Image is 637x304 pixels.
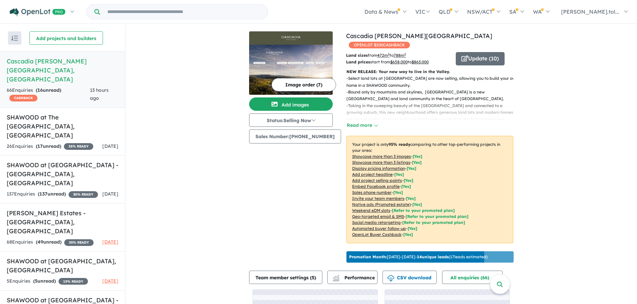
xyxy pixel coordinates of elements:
span: [ Yes ] [401,184,411,189]
strong: ( unread) [36,143,61,149]
p: NEW RELEASE: Your new way to live in the Valley. [346,68,513,75]
img: Cascadia Calderwood - Calderwood [249,45,333,95]
button: Status:Selling Now [249,113,333,127]
button: Performance [327,271,378,284]
img: line-chart.svg [333,275,339,279]
span: [ Yes ] [413,154,422,159]
h5: SHAWOOD at [GEOGRAPHIC_DATA] , [GEOGRAPHIC_DATA] [7,257,118,275]
span: 5 [312,275,314,281]
span: [Yes] [403,232,413,237]
span: 49 [37,239,43,245]
button: Team member settings (5) [249,271,322,284]
span: 17 [37,143,43,149]
span: Performance [334,275,375,281]
span: [DATE] [102,239,118,245]
sup: 2 [388,52,390,56]
a: Cascadia Calderwood - Calderwood LogoCascadia Calderwood - Calderwood [249,31,333,95]
strong: ( unread) [36,239,62,245]
strong: ( unread) [33,278,56,284]
u: Embed Facebook profile [352,184,400,189]
u: Native ads (Promoted estate) [352,202,411,207]
u: $ 658,000 [390,59,408,64]
p: - Bound only by mountains and skylines, [GEOGRAPHIC_DATA] is a new [GEOGRAPHIC_DATA] and land com... [346,89,519,102]
p: from [346,52,451,59]
span: [ Yes ] [394,172,404,177]
b: Land sizes [346,53,368,58]
button: Read more [346,121,378,129]
img: bar-chart.svg [333,277,339,281]
span: [Refer to your promoted plan] [392,208,455,213]
span: 5 [35,278,37,284]
u: OpenLot Buyer Cashback [352,232,402,237]
p: - Taking in the sweeping beauty of the [GEOGRAPHIC_DATA] and connected to a growing suburb, this ... [346,102,519,136]
p: [DATE] - [DATE] - ( 17 leads estimated) [349,254,488,260]
span: [Yes] [408,226,417,231]
u: Geo-targeted email & SMS [352,214,404,219]
span: [DATE] [102,191,118,197]
div: 137 Enquir ies [7,190,98,198]
u: Invite your team members [352,196,404,201]
div: 26 Enquir ies [7,142,93,150]
img: Cascadia Calderwood - Calderwood Logo [252,34,330,42]
button: Add projects and builders [29,31,103,45]
span: 15 % READY [59,278,88,285]
span: to [390,53,406,58]
b: Land prices [346,59,370,64]
h5: Cascadia [PERSON_NAME][GEOGRAPHIC_DATA] , [GEOGRAPHIC_DATA] [7,57,118,84]
u: Showcase more than 3 images [352,154,411,159]
h5: SHAWOOD at The [GEOGRAPHIC_DATA] , [GEOGRAPHIC_DATA] [7,113,118,140]
b: 95 % ready [389,142,410,147]
strong: ( unread) [38,191,66,197]
u: 472 m [377,53,390,58]
p: start from [346,59,451,65]
span: 137 [39,191,47,197]
button: CSV download [383,271,437,284]
span: OPENLOT $ 200 CASHBACK [349,42,410,48]
b: Promotion Month: [349,254,387,259]
u: Add project headline [352,172,393,177]
p: Your project is only comparing to other top-performing projects in your area: - - - - - - - - - -... [346,136,513,243]
span: to [408,59,429,64]
u: Sales phone number [352,190,392,195]
u: Add project selling-points [352,178,402,183]
u: Showcase more than 3 listings [352,160,410,165]
span: [DATE] [102,278,118,284]
u: Weekend eDM slots [352,208,390,213]
span: [PERSON_NAME].tol... [561,8,619,15]
h5: SHAWOOD at [GEOGRAPHIC_DATA] - [GEOGRAPHIC_DATA] , [GEOGRAPHIC_DATA] [7,161,118,188]
b: 14 unique leads [417,254,449,259]
span: [ Yes ] [404,178,413,183]
button: All enquiries (66) [442,271,503,284]
span: [ Yes ] [406,196,416,201]
button: Update (10) [456,52,505,65]
span: [DATE] [102,143,118,149]
button: Sales Number:[PHONE_NUMBER] [249,129,341,143]
span: 13 hours ago [90,87,109,101]
img: Openlot PRO Logo White [10,8,66,16]
div: 68 Enquir ies [7,238,94,246]
span: [ Yes ] [412,160,422,165]
span: 20 % READY [69,191,98,198]
span: 16 [37,87,43,93]
button: Image order (7) [272,78,336,91]
u: 788 m [394,53,406,58]
span: 35 % READY [64,143,93,150]
input: Try estate name, suburb, builder or developer [101,5,267,19]
a: Cascadia [PERSON_NAME][GEOGRAPHIC_DATA] [346,32,492,40]
u: Social media retargeting [352,220,401,225]
u: $ 863,000 [412,59,429,64]
span: [Refer to your promoted plan] [406,214,468,219]
div: 5 Enquir ies [7,277,88,285]
span: [ Yes ] [407,166,416,171]
img: download icon [388,275,394,282]
span: [Yes] [412,202,422,207]
sup: 2 [404,52,406,56]
u: Automated buyer follow-up [352,226,406,231]
span: CASHBACK [9,95,37,101]
p: - Select land lots at [GEOGRAPHIC_DATA] are now selling, allowing you to build your own home in a... [346,75,519,89]
span: 35 % READY [64,239,94,246]
strong: ( unread) [36,87,61,93]
span: [ Yes ] [393,190,403,195]
span: [Refer to your promoted plan] [402,220,465,225]
img: sort.svg [11,36,18,41]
